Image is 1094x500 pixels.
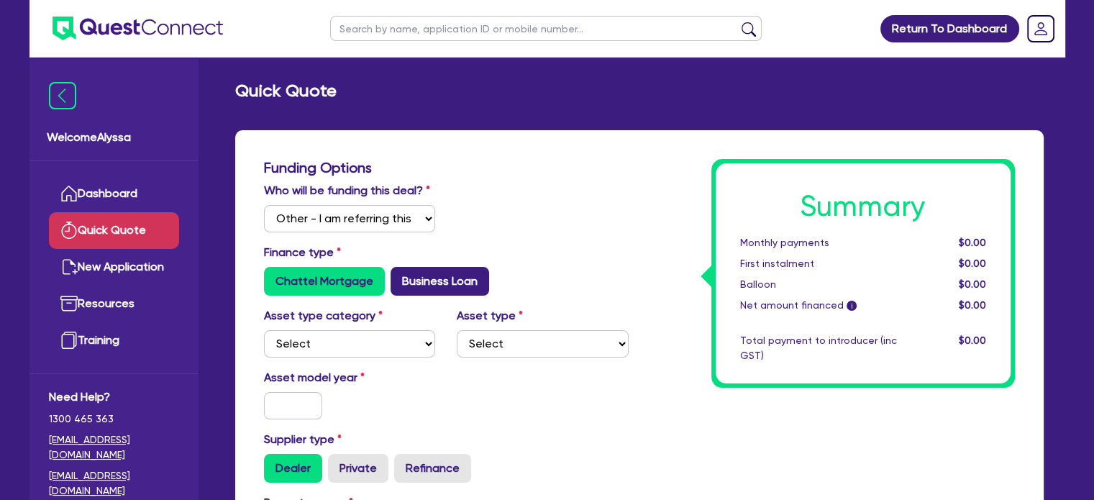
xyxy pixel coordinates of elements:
[729,333,908,363] div: Total payment to introducer (inc GST)
[49,432,179,463] a: [EMAIL_ADDRESS][DOMAIN_NAME]
[49,249,179,286] a: New Application
[60,295,78,312] img: resources
[457,307,523,324] label: Asset type
[958,258,985,269] span: $0.00
[49,212,179,249] a: Quick Quote
[264,182,430,199] label: Who will be funding this deal?
[49,82,76,109] img: icon-menu-close
[729,235,908,250] div: Monthly payments
[60,332,78,349] img: training
[264,267,385,296] label: Chattel Mortgage
[264,431,342,448] label: Supplier type
[847,301,857,311] span: i
[47,129,181,146] span: Welcome Alyssa
[253,369,447,386] label: Asset model year
[330,16,762,41] input: Search by name, application ID or mobile number...
[264,244,341,261] label: Finance type
[49,412,179,427] span: 1300 465 363
[49,176,179,212] a: Dashboard
[958,299,985,311] span: $0.00
[958,237,985,248] span: $0.00
[880,15,1019,42] a: Return To Dashboard
[328,454,388,483] label: Private
[53,17,223,40] img: quest-connect-logo-blue
[391,267,489,296] label: Business Loan
[729,298,908,313] div: Net amount financed
[958,335,985,346] span: $0.00
[264,454,322,483] label: Dealer
[49,322,179,359] a: Training
[1022,10,1059,47] a: Dropdown toggle
[49,388,179,406] span: Need Help?
[264,159,629,176] h3: Funding Options
[60,222,78,239] img: quick-quote
[729,277,908,292] div: Balloon
[235,81,337,101] h2: Quick Quote
[958,278,985,290] span: $0.00
[264,307,383,324] label: Asset type category
[60,258,78,276] img: new-application
[49,286,179,322] a: Resources
[740,189,986,224] h1: Summary
[729,256,908,271] div: First instalment
[49,468,179,499] a: [EMAIL_ADDRESS][DOMAIN_NAME]
[394,454,471,483] label: Refinance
